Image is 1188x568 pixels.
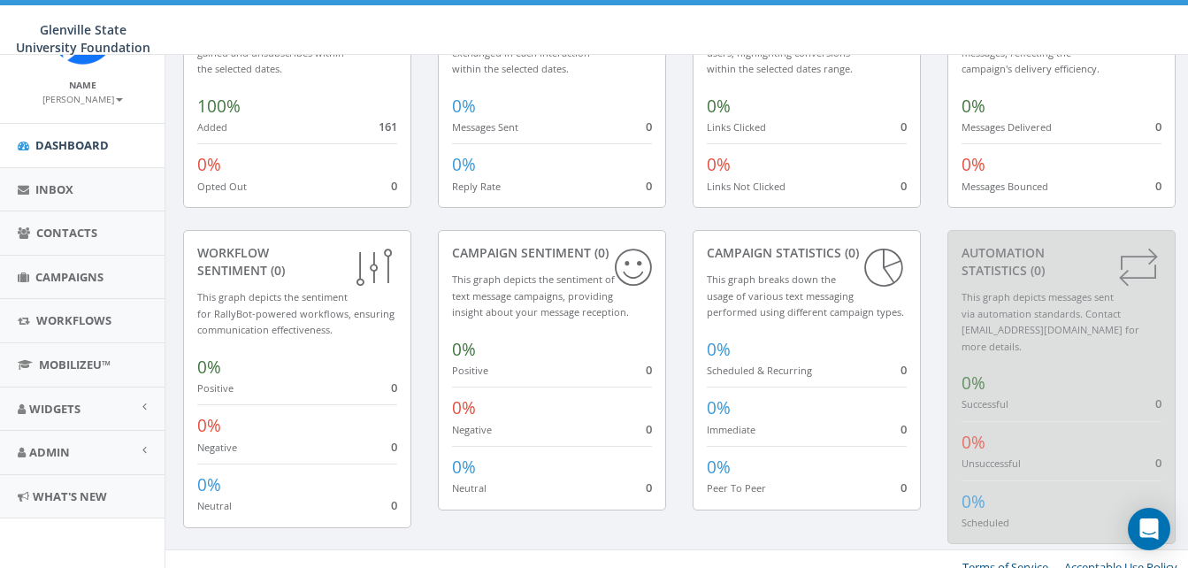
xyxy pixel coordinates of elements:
[35,137,109,153] span: Dashboard
[197,95,241,118] span: 100%
[901,362,907,378] span: 0
[35,181,73,197] span: Inbox
[962,180,1048,193] small: Messages Bounced
[29,401,80,417] span: Widgets
[452,95,476,118] span: 0%
[901,421,907,437] span: 0
[962,244,1161,280] div: Automation Statistics
[962,153,985,176] span: 0%
[197,120,227,134] small: Added
[962,490,985,513] span: 0%
[452,423,492,436] small: Negative
[901,178,907,194] span: 0
[646,362,652,378] span: 0
[197,441,237,454] small: Negative
[707,272,904,319] small: This graph breaks down the usage of various text messaging performed using different campaign types.
[35,269,103,285] span: Campaigns
[962,431,985,454] span: 0%
[42,93,123,105] small: [PERSON_NAME]
[1155,178,1161,194] span: 0
[379,119,397,134] span: 161
[962,397,1008,411] small: Successful
[901,480,907,495] span: 0
[452,244,652,262] div: Campaign Sentiment
[901,119,907,134] span: 0
[197,356,221,379] span: 0%
[707,396,731,419] span: 0%
[591,244,609,261] span: (0)
[33,488,107,504] span: What's New
[391,380,397,395] span: 0
[962,372,985,395] span: 0%
[197,290,395,336] small: This graph depicts the sentiment for RallyBot-powered workflows, ensuring communication effective...
[452,272,629,319] small: This graph depicts the sentiment of text message campaigns, providing insight about your message ...
[197,153,221,176] span: 0%
[452,481,487,495] small: Neutral
[707,481,766,495] small: Peer To Peer
[707,338,731,361] span: 0%
[707,364,812,377] small: Scheduled & Recurring
[452,153,476,176] span: 0%
[646,480,652,495] span: 0
[391,178,397,194] span: 0
[707,423,755,436] small: Immediate
[962,290,1139,353] small: This graph depicts messages sent via automation standards. Contact [EMAIL_ADDRESS][DOMAIN_NAME] f...
[452,396,476,419] span: 0%
[197,414,221,437] span: 0%
[707,120,766,134] small: Links Clicked
[962,516,1009,529] small: Scheduled
[646,421,652,437] span: 0
[197,499,232,512] small: Neutral
[391,439,397,455] span: 0
[197,473,221,496] span: 0%
[707,95,731,118] span: 0%
[962,120,1052,134] small: Messages Delivered
[452,180,501,193] small: Reply Rate
[452,456,476,479] span: 0%
[42,90,123,106] a: [PERSON_NAME]
[197,381,234,395] small: Positive
[391,497,397,513] span: 0
[707,456,731,479] span: 0%
[16,21,150,56] span: Glenville State University Foundation
[36,312,111,328] span: Workflows
[1155,119,1161,134] span: 0
[707,153,731,176] span: 0%
[1128,508,1170,550] div: Open Intercom Messenger
[1027,262,1045,279] span: (0)
[452,364,488,377] small: Positive
[1155,395,1161,411] span: 0
[29,444,70,460] span: Admin
[267,262,285,279] span: (0)
[197,244,397,280] div: Workflow Sentiment
[1155,455,1161,471] span: 0
[452,120,518,134] small: Messages Sent
[39,357,111,372] span: MobilizeU™
[962,95,985,118] span: 0%
[646,178,652,194] span: 0
[707,244,907,262] div: Campaign Statistics
[69,79,96,91] small: Name
[646,119,652,134] span: 0
[36,225,97,241] span: Contacts
[962,457,1021,470] small: Unsuccessful
[197,180,247,193] small: Opted Out
[707,180,786,193] small: Links Not Clicked
[841,244,859,261] span: (0)
[452,338,476,361] span: 0%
